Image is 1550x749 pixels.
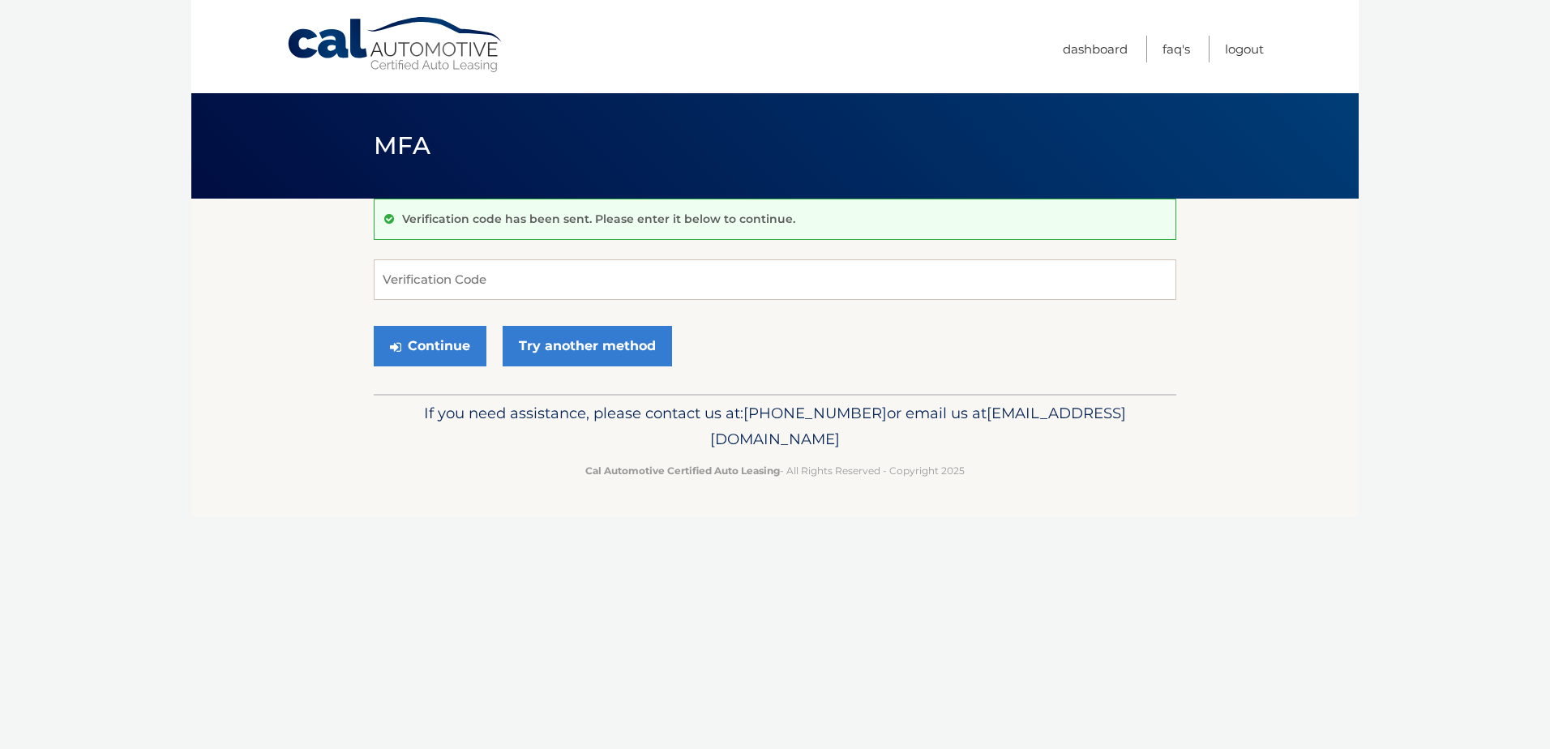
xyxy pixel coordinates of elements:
span: [PHONE_NUMBER] [743,404,887,422]
a: Cal Automotive [286,16,505,74]
a: FAQ's [1162,36,1190,62]
p: - All Rights Reserved - Copyright 2025 [384,462,1166,479]
a: Logout [1225,36,1264,62]
p: Verification code has been sent. Please enter it below to continue. [402,212,795,226]
button: Continue [374,326,486,366]
a: Try another method [503,326,672,366]
a: Dashboard [1063,36,1128,62]
span: MFA [374,131,430,160]
p: If you need assistance, please contact us at: or email us at [384,400,1166,452]
input: Verification Code [374,259,1176,300]
strong: Cal Automotive Certified Auto Leasing [585,464,780,477]
span: [EMAIL_ADDRESS][DOMAIN_NAME] [710,404,1126,448]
